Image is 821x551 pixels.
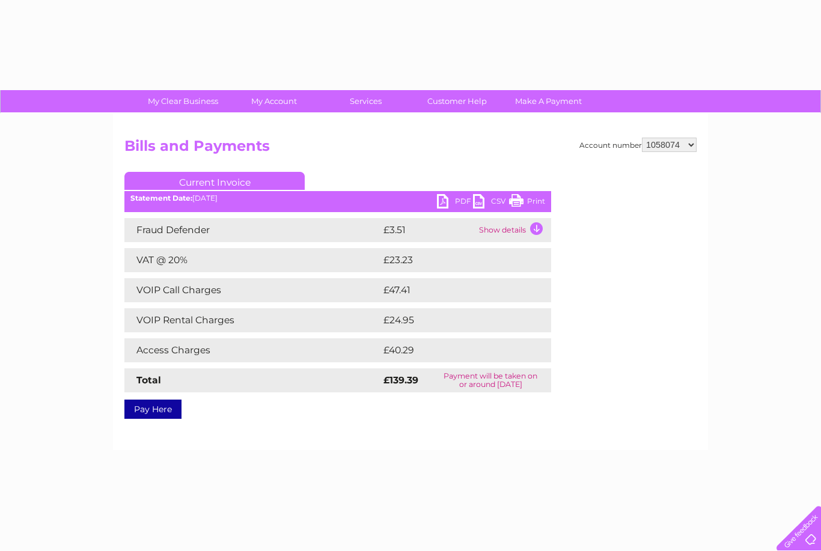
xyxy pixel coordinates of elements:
[124,138,697,160] h2: Bills and Payments
[383,374,418,386] strong: £139.39
[476,218,551,242] td: Show details
[136,374,161,386] strong: Total
[579,138,697,152] div: Account number
[124,172,305,190] a: Current Invoice
[499,90,598,112] a: Make A Payment
[124,308,380,332] td: VOIP Rental Charges
[380,278,525,302] td: £47.41
[380,308,527,332] td: £24.95
[430,368,551,392] td: Payment will be taken on or around [DATE]
[380,218,476,242] td: £3.51
[124,278,380,302] td: VOIP Call Charges
[124,194,551,202] div: [DATE]
[130,193,192,202] b: Statement Date:
[133,90,233,112] a: My Clear Business
[407,90,507,112] a: Customer Help
[124,400,182,419] a: Pay Here
[380,248,526,272] td: £23.23
[509,194,545,212] a: Print
[124,248,380,272] td: VAT @ 20%
[380,338,527,362] td: £40.29
[225,90,324,112] a: My Account
[473,194,509,212] a: CSV
[124,338,380,362] td: Access Charges
[316,90,415,112] a: Services
[124,218,380,242] td: Fraud Defender
[437,194,473,212] a: PDF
